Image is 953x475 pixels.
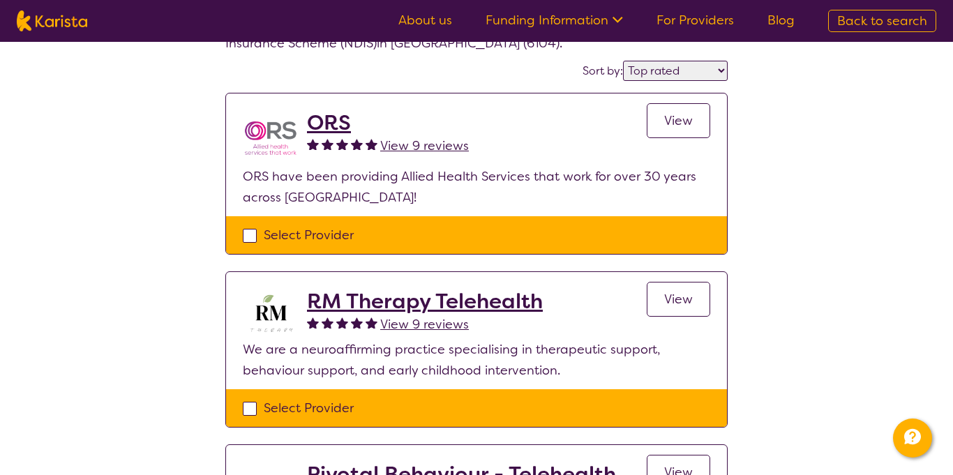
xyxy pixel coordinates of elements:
img: fullstar [366,317,377,329]
img: fullstar [366,138,377,150]
img: Karista logo [17,10,87,31]
img: b3hjthhf71fnbidirs13.png [243,289,299,339]
img: nspbnteb0roocrxnmwip.png [243,110,299,166]
img: fullstar [336,317,348,329]
a: View 9 reviews [380,135,469,156]
label: Sort by: [583,63,623,78]
img: fullstar [351,138,363,150]
a: View [647,103,710,138]
span: View [664,291,693,308]
img: fullstar [307,138,319,150]
img: fullstar [336,138,348,150]
span: View 9 reviews [380,137,469,154]
a: View [647,282,710,317]
img: fullstar [307,317,319,329]
span: Back to search [837,13,927,29]
a: View 9 reviews [380,314,469,335]
p: ORS have been providing Allied Health Services that work for over 30 years across [GEOGRAPHIC_DATA]! [243,166,710,208]
a: Blog [767,12,795,29]
img: fullstar [322,317,333,329]
span: View 9 reviews [380,316,469,333]
button: Channel Menu [893,419,932,458]
img: fullstar [351,317,363,329]
a: ORS [307,110,469,135]
a: Funding Information [486,12,623,29]
a: About us [398,12,452,29]
img: fullstar [322,138,333,150]
a: For Providers [656,12,734,29]
a: RM Therapy Telehealth [307,289,543,314]
a: Back to search [828,10,936,32]
span: View [664,112,693,129]
p: We are a neuroaffirming practice specialising in therapeutic support, behaviour support, and earl... [243,339,710,381]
